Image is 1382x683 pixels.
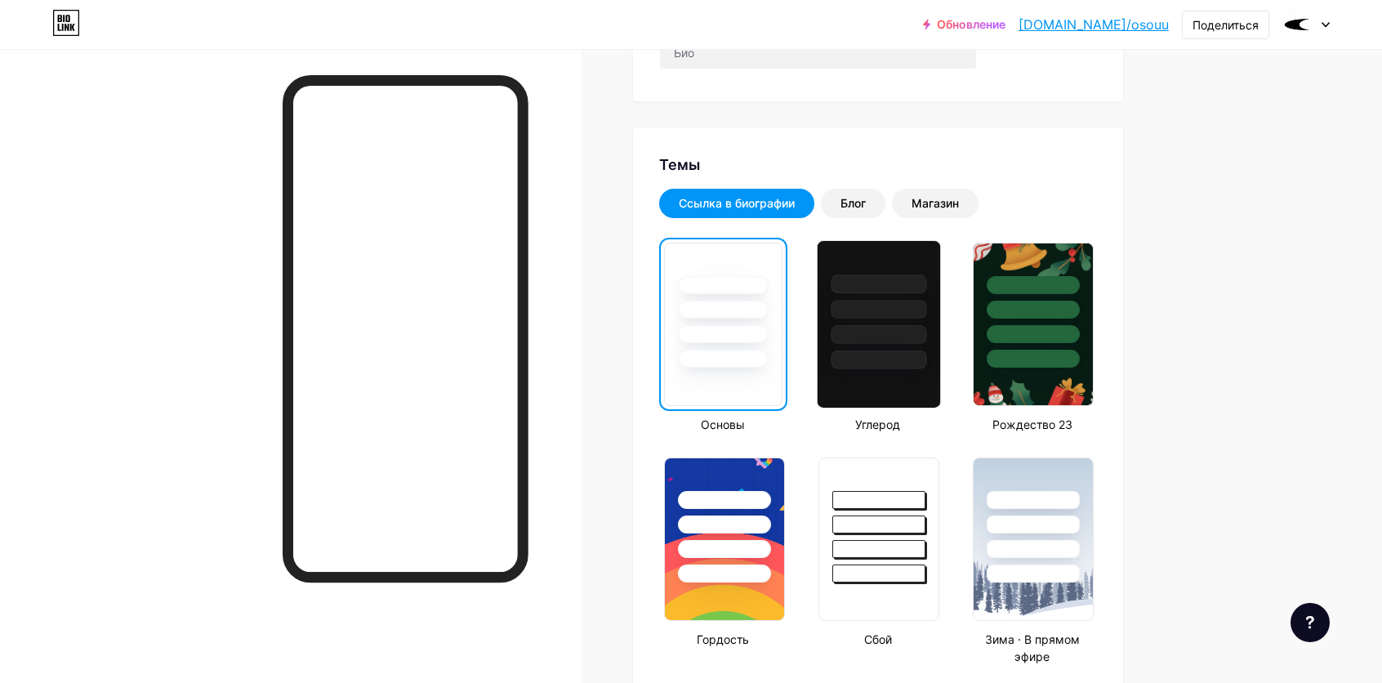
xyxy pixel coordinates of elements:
img: осоуу [1282,9,1313,40]
ya-tr-span: Гордость [697,632,749,646]
ya-tr-span: Поделиться [1193,18,1259,32]
ya-tr-span: Зима · В прямом эфире [985,632,1080,663]
ya-tr-span: Рождество 23 [992,417,1072,431]
ya-tr-span: Сбой [864,632,892,646]
ya-tr-span: Ссылка в биографии [679,196,795,210]
ya-tr-span: Темы [659,156,700,173]
a: [DOMAIN_NAME]/osouu [1019,15,1169,34]
ya-tr-span: Углерод [855,417,900,431]
ya-tr-span: Обновление [937,18,1005,31]
ya-tr-span: Блог [840,196,866,210]
ya-tr-span: Основы [701,417,745,431]
input: Био [660,36,976,69]
ya-tr-span: Магазин [912,196,959,210]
